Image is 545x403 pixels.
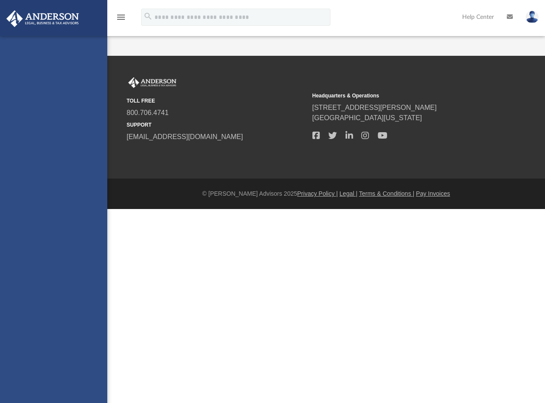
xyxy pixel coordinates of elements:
[127,77,178,88] img: Anderson Advisors Platinum Portal
[4,10,82,27] img: Anderson Advisors Platinum Portal
[416,190,450,197] a: Pay Invoices
[143,12,153,21] i: search
[312,104,437,111] a: [STREET_ADDRESS][PERSON_NAME]
[359,190,415,197] a: Terms & Conditions |
[127,109,169,116] a: 800.706.4741
[127,97,306,105] small: TOLL FREE
[116,12,126,22] i: menu
[127,133,243,140] a: [EMAIL_ADDRESS][DOMAIN_NAME]
[526,11,539,23] img: User Pic
[312,92,492,100] small: Headquarters & Operations
[116,16,126,22] a: menu
[312,114,422,121] a: [GEOGRAPHIC_DATA][US_STATE]
[127,121,306,129] small: SUPPORT
[107,189,545,198] div: © [PERSON_NAME] Advisors 2025
[339,190,357,197] a: Legal |
[297,190,338,197] a: Privacy Policy |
